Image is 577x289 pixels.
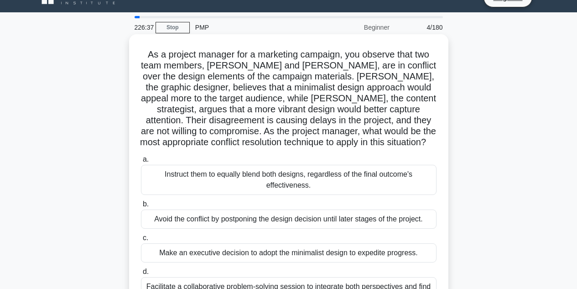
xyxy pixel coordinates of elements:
span: a. [143,155,149,163]
span: b. [143,200,149,208]
div: Instruct them to equally blend both designs, regardless of the final outcome's effectiveness. [141,165,437,195]
a: Stop [156,22,190,33]
div: Beginner [315,18,395,37]
span: d. [143,268,149,275]
div: Make an executive decision to adopt the minimalist design to expedite progress. [141,243,437,263]
div: Avoid the conflict by postponing the design decision until later stages of the project. [141,210,437,229]
h5: As a project manager for a marketing campaign, you observe that two team members, [PERSON_NAME] a... [140,49,437,148]
div: 226:37 [129,18,156,37]
div: PMP [190,18,315,37]
span: c. [143,234,148,242]
div: 4/180 [395,18,448,37]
